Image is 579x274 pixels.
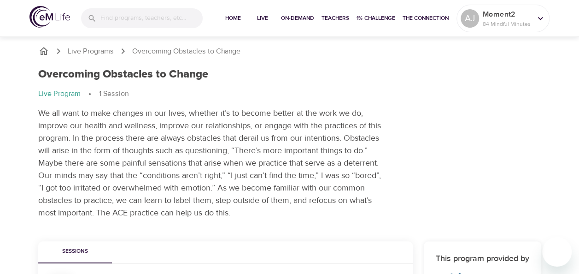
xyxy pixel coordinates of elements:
p: Live Program [38,89,81,99]
p: We all want to make changes in our lives, whether it’s to become better at the work we do, improv... [38,107,384,219]
span: Teachers [322,13,349,23]
div: AJ [461,9,479,28]
span: Sessions [44,247,106,256]
span: Live [251,13,274,23]
p: 84 Mindful Minutes [483,20,532,28]
nav: breadcrumb [38,46,541,57]
span: Home [222,13,244,23]
iframe: Button to launch messaging window [542,237,572,267]
nav: breadcrumb [38,89,541,100]
span: 1% Challenge [357,13,395,23]
p: Overcoming Obstacles to Change [132,46,240,57]
a: Live Programs [68,46,114,57]
h1: Overcoming Obstacles to Change [38,68,208,81]
span: The Connection [403,13,449,23]
h6: This program provided by [435,252,530,266]
p: 1 Session [99,89,129,99]
input: Find programs, teachers, etc... [100,8,203,28]
p: Moment2 [483,9,532,20]
img: logo [29,6,70,28]
span: On-Demand [281,13,314,23]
